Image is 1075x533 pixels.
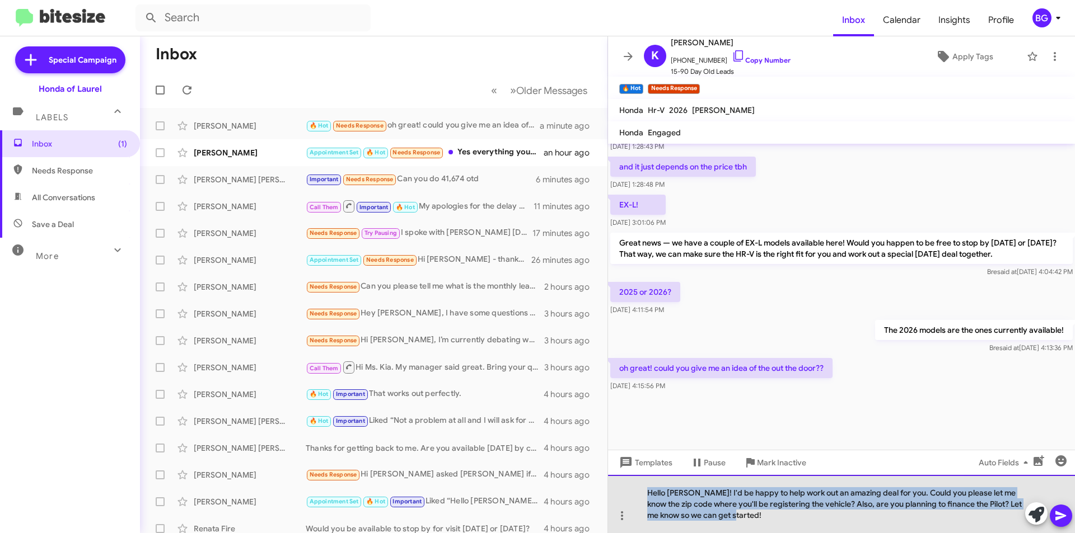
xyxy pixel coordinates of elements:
span: All Conversations [32,192,95,203]
div: 3 hours ago [544,362,599,373]
a: Inbox [833,4,874,36]
span: Needs Response [310,471,357,478]
p: 2025 or 2026? [610,282,680,302]
span: Save a Deal [32,219,74,230]
div: [PERSON_NAME] [194,335,306,346]
div: Liked “Hello [PERSON_NAME]. At the moment we don't have a release date for the Prelude as of yet.... [306,495,544,508]
span: 🔥 Hot [310,417,329,424]
span: Needs Response [310,229,357,237]
a: Insights [929,4,979,36]
div: Yes everything you said is true. I have a bad credit. I don't have money down.I really need a car... [306,146,544,159]
div: Hey [PERSON_NAME], I have some questions regarding the message above. I tried calling but couldn'... [306,307,544,320]
small: 🔥 Hot [619,84,643,94]
div: [PERSON_NAME] [194,308,306,319]
span: said at [997,267,1017,276]
div: an hour ago [544,147,599,158]
div: [PERSON_NAME] [194,254,306,266]
div: That works out perfectly. [306,388,544,400]
span: [PERSON_NAME] [692,105,755,115]
span: Special Campaign [49,54,116,65]
span: [DATE] 3:01:06 PM [610,218,666,227]
span: Inbox [32,138,127,149]
span: Needs Response [32,165,127,176]
span: Call Them [310,204,339,211]
div: I spoke with [PERSON_NAME] [DATE] [306,227,532,239]
div: Liked “Not a problem at all and I will ask for her assistance to this right away” [306,414,544,427]
span: Appointment Set [310,498,359,505]
span: Bre [DATE] 4:13:36 PM [989,343,1073,352]
span: [DATE] 1:28:43 PM [610,142,664,150]
span: Older Messages [516,84,587,97]
div: Hi [PERSON_NAME] - thanks for reaching out. I actually reached out [DATE] about the pre-owned Vol... [306,253,531,266]
span: Needs Response [310,310,357,317]
div: 4 hours ago [544,389,599,400]
button: BG [1023,8,1063,27]
span: Needs Response [392,149,440,156]
span: Call Them [310,365,339,372]
span: Needs Response [336,122,384,129]
div: [PERSON_NAME] [194,362,306,373]
div: [PERSON_NAME] [194,120,306,131]
p: and it just depends on the price tbh [610,157,756,177]
span: K [651,47,659,65]
button: Templates [608,452,681,473]
div: [PERSON_NAME] [194,469,306,480]
p: The 2026 models are the ones currently available! [875,320,1073,340]
button: Auto Fields [970,452,1041,473]
div: 11 minutes ago [534,201,599,212]
div: [PERSON_NAME] [194,281,306,293]
div: BG [1032,8,1051,27]
div: [PERSON_NAME] [PERSON_NAME] [194,174,306,185]
a: Profile [979,4,1023,36]
span: Honda [619,105,643,115]
div: [PERSON_NAME] [194,201,306,212]
span: Appointment Set [310,256,359,263]
div: 4 hours ago [544,442,599,454]
div: 4 hours ago [544,469,599,480]
button: Apply Tags [906,46,1021,67]
div: My apologies for the delay was caught up in a meeting. However, 5:30 [DATE] would be perfect. Do ... [306,199,534,213]
span: Important [336,390,365,398]
div: Hi Ms. Kia. My manager said great. Bring your quote with you. He wants to get rid of this car. He... [306,360,544,374]
span: (1) [118,138,127,149]
div: Hello [PERSON_NAME]! I'd be happy to help work out an amazing deal for you. Could you please let ... [608,475,1075,533]
a: Copy Number [732,56,791,64]
span: Appointment Set [310,149,359,156]
button: Mark Inactive [735,452,815,473]
span: « [491,83,497,97]
span: Auto Fields [979,452,1032,473]
div: 4 hours ago [544,496,599,507]
span: 🔥 Hot [396,204,415,211]
div: 2 hours ago [544,281,599,293]
div: [PERSON_NAME] [PERSON_NAME] [194,442,306,454]
span: Needs Response [310,283,357,290]
span: 🔥 Hot [310,122,329,129]
div: 3 hours ago [544,335,599,346]
button: Previous [484,79,504,102]
div: [PERSON_NAME] [194,496,306,507]
div: [PERSON_NAME] [194,389,306,400]
input: Search [135,4,371,31]
button: Next [503,79,594,102]
div: Hi [PERSON_NAME], I’m currently debating whether to wait for the 2026 Pilot and also exploring ot... [306,334,544,347]
span: Templates [617,452,672,473]
span: Labels [36,112,68,122]
span: Important [359,204,389,211]
span: Engaged [648,128,681,138]
span: 🔥 Hot [366,498,385,505]
h1: Inbox [156,45,197,63]
div: 3 hours ago [544,308,599,319]
span: [DATE] 4:15:56 PM [610,381,665,390]
div: Honda of Laurel [39,83,102,95]
span: Needs Response [366,256,414,263]
span: 🔥 Hot [366,149,385,156]
small: Needs Response [648,84,699,94]
span: Important [392,498,422,505]
div: 26 minutes ago [531,254,599,266]
a: Calendar [874,4,929,36]
div: [PERSON_NAME] [194,228,306,239]
span: Try Pausing [364,229,397,237]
